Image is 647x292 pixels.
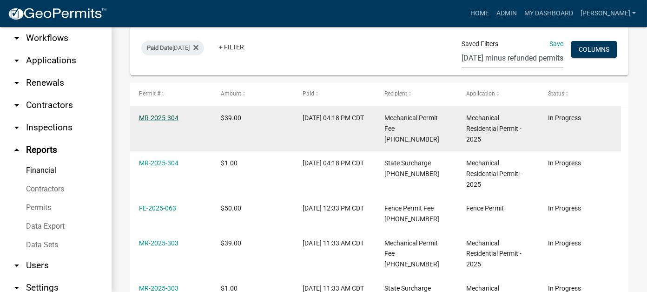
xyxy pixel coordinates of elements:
[577,5,640,22] a: [PERSON_NAME]
[11,77,22,88] i: arrow_drop_down
[466,159,522,188] span: Mechanical Residential Permit - 2025
[130,83,212,105] datatable-header-cell: Permit #
[221,204,241,212] span: $50.00
[466,204,504,212] span: Fence Permit
[303,238,367,249] div: [DATE] 11:33 AM CDT
[212,83,294,105] datatable-header-cell: Amount
[11,260,22,271] i: arrow_drop_down
[141,41,204,55] div: [DATE]
[548,204,581,212] span: In Progress
[303,203,367,214] div: [DATE] 12:33 PM CDT
[139,204,176,212] a: FE-2025-063
[571,41,617,58] button: Columns
[384,204,439,223] span: Fence Permit Fee 101-1200-32215
[139,90,160,97] span: Permit #
[303,90,314,97] span: Paid
[466,90,495,97] span: Application
[548,285,581,292] span: In Progress
[467,5,493,22] a: Home
[211,39,251,55] a: + Filter
[221,159,238,167] span: $1.00
[11,122,22,133] i: arrow_drop_down
[384,90,407,97] span: Recipient
[11,100,22,111] i: arrow_drop_down
[303,113,367,123] div: [DATE] 04:18 PM CDT
[303,158,367,169] div: [DATE] 04:18 PM CDT
[493,5,521,22] a: Admin
[548,239,581,247] span: In Progress
[521,5,577,22] a: My Dashboard
[462,39,498,49] span: Saved Filters
[11,144,22,156] i: arrow_drop_up
[384,159,439,177] span: State Surcharge 101-1200-33425
[548,159,581,167] span: In Progress
[384,114,439,143] span: Mechanical Permit Fee 101-1200-32212
[548,90,564,97] span: Status
[147,44,172,51] span: Paid Date
[549,40,563,48] a: Save
[139,285,178,292] a: MR-2025-303
[539,83,621,105] datatable-header-cell: Status
[548,114,581,122] span: In Progress
[221,114,241,122] span: $39.00
[11,33,22,44] i: arrow_drop_down
[294,83,376,105] datatable-header-cell: Paid
[139,114,178,122] a: MR-2025-304
[221,239,241,247] span: $39.00
[139,159,178,167] a: MR-2025-304
[466,239,522,268] span: Mechanical Residential Permit - 2025
[466,114,522,143] span: Mechanical Residential Permit - 2025
[457,83,539,105] datatable-header-cell: Application
[221,285,238,292] span: $1.00
[221,90,241,97] span: Amount
[11,55,22,66] i: arrow_drop_down
[384,239,439,268] span: Mechanical Permit Fee 101-1200-32212
[139,239,178,247] a: MR-2025-303
[376,83,457,105] datatable-header-cell: Recipient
